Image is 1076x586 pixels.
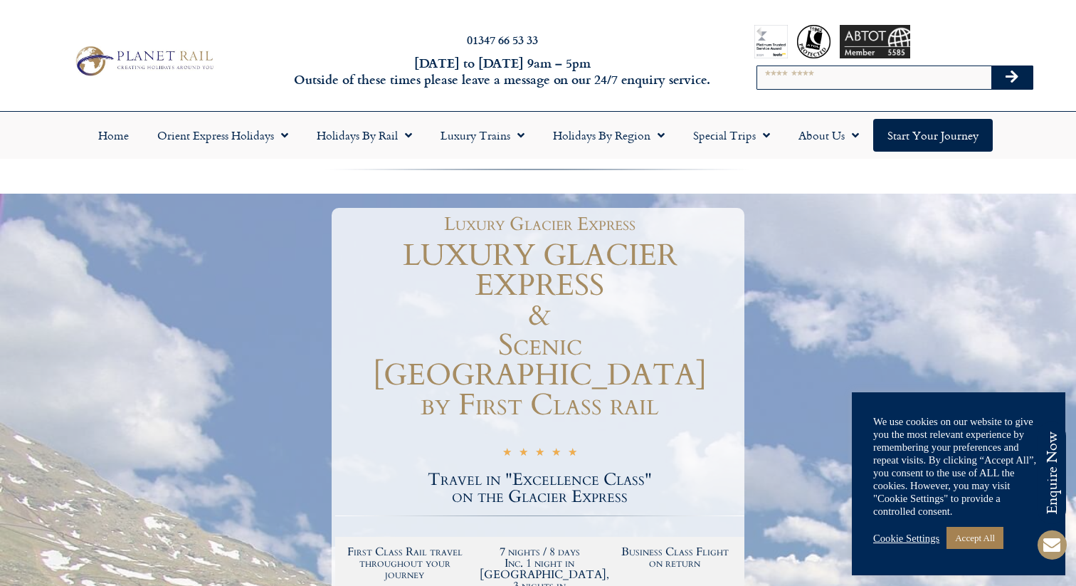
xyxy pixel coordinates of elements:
i: ★ [552,446,561,462]
button: Search [991,66,1033,89]
img: Planet Rail Train Holidays Logo [70,43,217,79]
a: About Us [784,119,873,152]
a: Cookie Settings [873,532,939,545]
div: 5/5 [502,444,577,462]
a: Special Trips [679,119,784,152]
h1: Luxury Glacier Express [342,215,737,234]
i: ★ [535,446,544,462]
h1: LUXURY GLACIER EXPRESS & Scenic [GEOGRAPHIC_DATA] by First Class rail [335,241,744,420]
h2: Travel in "Excellence Class" on the Glacier Express [335,471,744,506]
a: Holidays by Rail [302,119,426,152]
i: ★ [519,446,528,462]
a: 01347 66 53 33 [467,31,538,48]
i: ★ [502,446,512,462]
i: ★ [568,446,577,462]
nav: Menu [7,119,1069,152]
a: Luxury Trains [426,119,539,152]
div: We use cookies on our website to give you the most relevant experience by remembering your prefer... [873,415,1044,518]
h6: [DATE] to [DATE] 9am – 5pm Outside of these times please leave a message on our 24/7 enquiry serv... [290,55,714,88]
a: Home [84,119,143,152]
a: Start your Journey [873,119,993,152]
a: Accept All [946,527,1003,549]
a: Orient Express Holidays [143,119,302,152]
h2: Business Class Flight on return [614,546,735,569]
a: Holidays by Region [539,119,679,152]
h2: First Class Rail travel throughout your journey [344,546,465,580]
